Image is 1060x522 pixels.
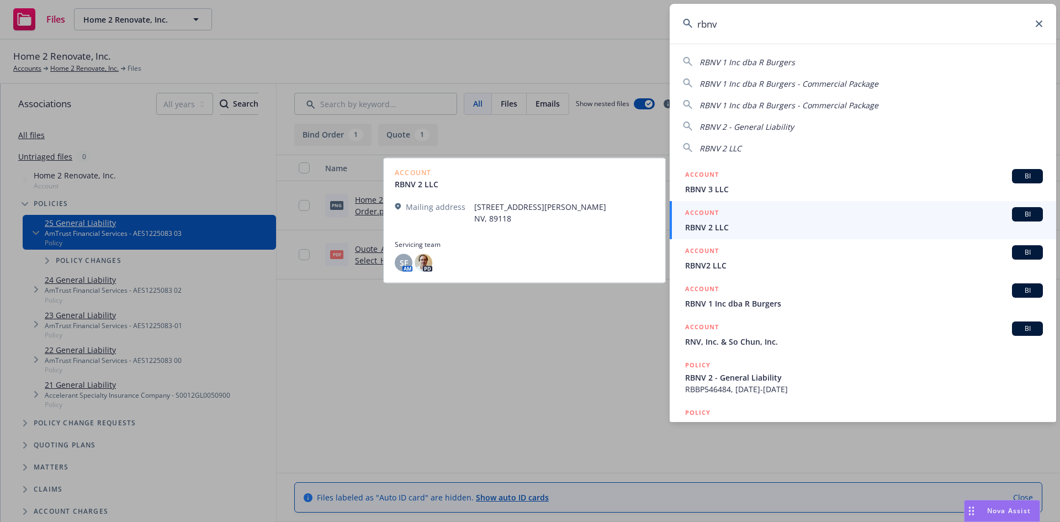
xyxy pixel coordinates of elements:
h5: POLICY [685,407,711,418]
span: RNV, Inc. & So Chun, Inc. [685,336,1043,347]
a: ACCOUNTBIRBNV 1 Inc dba R Burgers [670,277,1056,315]
a: ACCOUNTBIRBNV2 LLC [670,239,1056,277]
span: RBNV 1 Inc dba R Burgers - Commercial Package [685,419,1043,431]
span: BI [1016,171,1038,181]
h5: ACCOUNT [685,321,719,335]
span: RBNV 2 LLC [699,143,741,154]
span: RBNV 1 Inc dba R Burgers - Commercial Package [699,100,878,110]
span: RBNV 1 Inc dba R Burgers [685,298,1043,309]
a: POLICYRBNV 1 Inc dba R Burgers - Commercial Package [670,401,1056,449]
span: BI [1016,209,1038,219]
span: RBNV 2 - General Liability [685,372,1043,383]
a: ACCOUNTBIRBNV 3 LLC [670,163,1056,201]
span: BI [1016,324,1038,334]
span: RBNV 2 - General Liability [699,122,794,132]
a: ACCOUNTBIRBNV 2 LLC [670,201,1056,239]
h5: POLICY [685,360,711,371]
h5: ACCOUNT [685,169,719,182]
span: BI [1016,247,1038,257]
span: RBBP546484, [DATE]-[DATE] [685,383,1043,395]
span: RBNV 3 LLC [685,183,1043,195]
span: RBNV 2 LLC [685,222,1043,233]
a: POLICYRBNV 2 - General LiabilityRBBP546484, [DATE]-[DATE] [670,354,1056,401]
a: ACCOUNTBIRNV, Inc. & So Chun, Inc. [670,315,1056,354]
span: Nova Assist [987,506,1031,515]
button: Nova Assist [964,500,1040,522]
span: RBNV 1 Inc dba R Burgers - Commercial Package [699,78,878,89]
span: RBNV2 LLC [685,260,1043,271]
h5: ACCOUNT [685,245,719,259]
input: Search... [670,4,1056,44]
h5: ACCOUNT [685,283,719,297]
span: BI [1016,286,1038,296]
div: Drag to move [964,500,978,521]
h5: ACCOUNT [685,207,719,220]
span: RBNV 1 Inc dba R Burgers [699,57,795,67]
